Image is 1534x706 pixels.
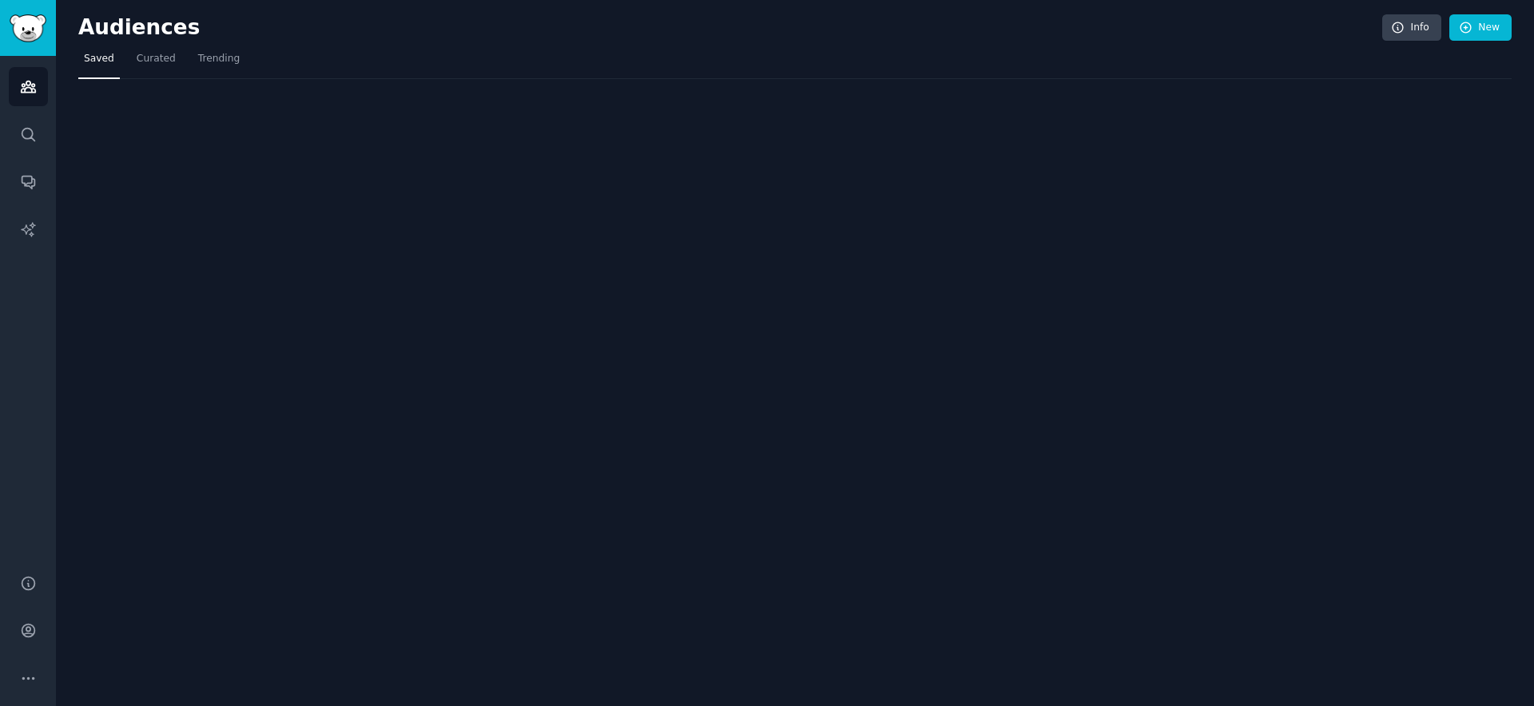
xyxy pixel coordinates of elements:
span: Saved [84,52,114,66]
a: Info [1382,14,1441,42]
a: Saved [78,46,120,79]
span: Curated [137,52,176,66]
a: Trending [193,46,245,79]
a: Curated [131,46,181,79]
img: GummySearch logo [10,14,46,42]
a: New [1449,14,1512,42]
h2: Audiences [78,15,1382,41]
span: Trending [198,52,240,66]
